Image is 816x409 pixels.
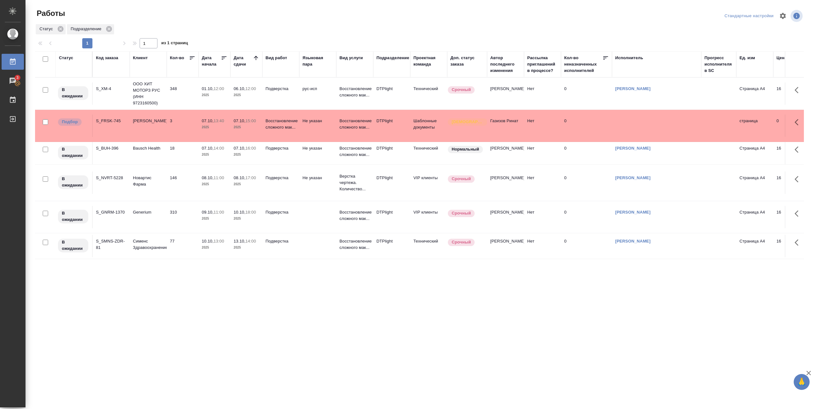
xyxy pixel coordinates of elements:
[202,244,227,251] p: 2025
[524,172,561,194] td: Нет
[487,82,524,105] td: [PERSON_NAME]
[234,146,245,151] p: 07.10,
[490,55,521,74] div: Автор последнего изменения
[62,239,84,252] p: В ожидании
[452,146,479,152] p: Нормальный
[167,206,199,228] td: 310
[62,176,84,188] p: В ожидании
[266,238,296,244] p: Подверстка
[773,172,805,194] td: 16
[234,175,245,180] p: 08.10,
[167,235,199,257] td: 77
[202,146,214,151] p: 07.10,
[723,11,775,21] div: split button
[561,142,612,164] td: 0
[561,235,612,257] td: 0
[202,175,214,180] p: 08.10,
[791,142,806,157] button: Здесь прячутся важные кнопки
[266,145,296,152] p: Подверстка
[524,206,561,228] td: Нет
[133,145,164,152] p: Bausch Health
[36,24,66,34] div: Статус
[299,115,336,137] td: Не указан
[373,115,410,137] td: DTPlight
[266,209,296,215] p: Подверстка
[167,115,199,137] td: 3
[133,81,164,106] p: ООО ХИТ МОТОРЗ РУС (ИНН 9723160500)
[234,215,259,222] p: 2025
[561,82,612,105] td: 0
[615,175,651,180] a: [PERSON_NAME]
[561,206,612,228] td: 0
[214,175,224,180] p: 11:00
[410,82,447,105] td: Технический
[791,82,806,98] button: Здесь прячутся важные кнопки
[373,142,410,164] td: DTPlight
[202,55,221,67] div: Дата начала
[776,55,787,61] div: Цена
[373,172,410,194] td: DTPlight
[452,176,471,182] p: Срочный
[791,172,806,187] button: Здесь прячутся важные кнопки
[133,175,164,187] p: Новартис Фарма
[57,118,89,126] div: Можно подбирать исполнителей
[410,172,447,194] td: VIP клиенты
[561,172,612,194] td: 0
[202,210,214,215] p: 09.10,
[133,118,164,124] p: [PERSON_NAME]
[773,82,805,105] td: 16
[266,55,287,61] div: Вид работ
[266,86,296,92] p: Подверстка
[214,86,224,91] p: 12:00
[202,239,214,243] p: 10.10,
[561,115,612,137] td: 0
[791,206,806,221] button: Здесь прячутся важные кнопки
[96,238,127,251] div: S_SMNS-ZDR-81
[62,87,84,99] p: В ожидании
[302,55,333,67] div: Языковая пара
[487,142,524,164] td: [PERSON_NAME]
[773,115,805,137] td: 0
[167,142,199,164] td: 18
[245,239,256,243] p: 14:00
[96,145,127,152] div: S_BUH-396
[266,175,296,181] p: Подверстка
[339,238,370,251] p: Восстановление сложного мак...
[410,142,447,164] td: Технический
[57,86,89,101] div: Исполнитель назначен, приступать к работе пока рано
[234,118,245,123] p: 07.10,
[133,55,148,61] div: Клиент
[615,210,651,215] a: [PERSON_NAME]
[62,210,84,223] p: В ожидании
[2,73,24,89] a: 3
[564,55,602,74] div: Кол-во неназначенных исполнителей
[234,124,259,130] p: 2025
[524,142,561,164] td: Нет
[234,210,245,215] p: 10.10,
[373,82,410,105] td: DTPlight
[452,210,471,216] p: Срочный
[62,119,78,125] p: Подбор
[214,210,224,215] p: 11:00
[736,172,773,194] td: Страница А4
[234,152,259,158] p: 2025
[524,115,561,137] td: Нет
[736,206,773,228] td: Страница А4
[96,175,127,181] div: S_NVRT-5228
[736,235,773,257] td: Страница А4
[373,235,410,257] td: DTPlight
[413,55,444,67] div: Проектная команда
[736,142,773,164] td: Страница А4
[96,118,127,124] div: S_FRSK-745
[773,206,805,228] td: 16
[299,82,336,105] td: рус-исп
[299,172,336,194] td: Не указан
[167,172,199,194] td: 146
[452,239,471,245] p: Срочный
[773,142,805,164] td: 16
[96,209,127,215] div: S_GNRM-1370
[524,235,561,257] td: Нет
[62,146,84,159] p: В ожидании
[57,175,89,190] div: Исполнитель назначен, приступать к работе пока рано
[794,374,810,390] button: 🙏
